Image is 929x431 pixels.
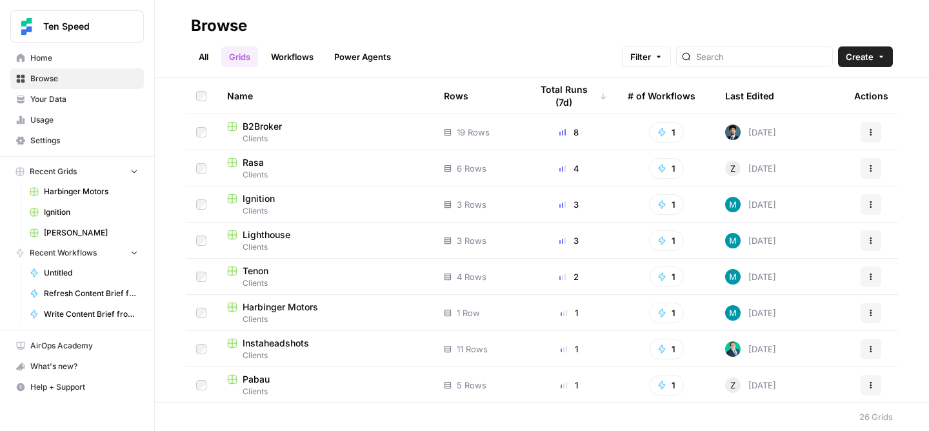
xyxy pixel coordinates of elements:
img: 9k9gt13slxq95qn7lcfsj5lxmi7v [725,233,741,248]
span: 3 Rows [457,234,486,247]
div: 3 [531,198,607,211]
span: Usage [30,114,138,126]
span: Ten Speed [43,20,121,33]
button: 1 [649,339,684,359]
a: Untitled [24,263,144,283]
div: Name [227,78,423,114]
a: LighthouseClients [227,228,423,253]
div: [DATE] [725,161,776,176]
button: Recent Workflows [10,243,144,263]
span: Clients [227,205,423,217]
button: Help + Support [10,377,144,397]
img: loq7q7lwz012dtl6ci9jrncps3v6 [725,341,741,357]
button: Create [838,46,893,67]
a: Browse [10,68,144,89]
a: RasaClients [227,156,423,181]
div: 2 [531,270,607,283]
img: akd5wg4rckfd5i9ckwsdbvxucqo9 [725,125,741,140]
a: Write Content Brief from Keyword [DEV] [24,304,144,325]
span: [PERSON_NAME] [44,227,138,239]
img: 9k9gt13slxq95qn7lcfsj5lxmi7v [725,269,741,285]
div: 1 [531,343,607,356]
span: Browse [30,73,138,85]
span: Recent Workflows [30,247,97,259]
span: Your Data [30,94,138,105]
div: 4 [531,162,607,175]
div: Last Edited [725,78,774,114]
a: Harbinger MotorsClients [227,301,423,325]
span: 5 Rows [457,379,486,392]
span: Ignition [243,192,275,205]
span: Help + Support [30,381,138,393]
a: Workflows [263,46,321,67]
span: 4 Rows [457,270,486,283]
span: Clients [227,133,423,145]
div: 8 [531,126,607,139]
div: [DATE] [725,125,776,140]
div: [DATE] [725,305,776,321]
span: Create [846,50,874,63]
div: Actions [854,78,888,114]
div: [DATE] [725,341,776,357]
a: Grids [221,46,258,67]
a: Home [10,48,144,68]
span: Home [30,52,138,64]
span: Instaheadshots [243,337,309,350]
a: All [191,46,216,67]
span: 11 Rows [457,343,488,356]
div: 26 Grids [859,410,893,423]
img: 9k9gt13slxq95qn7lcfsj5lxmi7v [725,305,741,321]
span: Untitled [44,267,138,279]
span: Z [730,162,735,175]
span: B2Broker [243,120,282,133]
span: Clients [227,350,423,361]
a: [PERSON_NAME] [24,223,144,243]
span: 3 Rows [457,198,486,211]
span: Clients [227,386,423,397]
a: Refresh Content Brief from Keyword [DEV] [24,283,144,304]
a: Usage [10,110,144,130]
div: [DATE] [725,377,776,393]
span: Clients [227,314,423,325]
button: 1 [649,230,684,251]
a: TenonClients [227,265,423,289]
button: What's new? [10,356,144,377]
span: Clients [227,277,423,289]
div: 1 [531,379,607,392]
span: Filter [630,50,651,63]
span: Write Content Brief from Keyword [DEV] [44,308,138,320]
button: 1 [649,266,684,287]
div: Browse [191,15,247,36]
a: B2BrokerClients [227,120,423,145]
button: 1 [649,194,684,215]
button: 1 [649,375,684,396]
input: Search [696,50,827,63]
a: PabauClients [227,373,423,397]
button: 1 [649,303,684,323]
span: Pabau [243,373,270,386]
a: Harbinger Motors [24,181,144,202]
span: Refresh Content Brief from Keyword [DEV] [44,288,138,299]
button: Workspace: Ten Speed [10,10,144,43]
span: Clients [227,169,423,181]
span: Harbinger Motors [44,186,138,197]
span: Harbinger Motors [243,301,318,314]
button: Filter [622,46,671,67]
a: Ignition [24,202,144,223]
div: What's new? [11,357,143,376]
a: Your Data [10,89,144,110]
button: 1 [649,158,684,179]
span: Ignition [44,206,138,218]
span: Tenon [243,265,268,277]
span: Lighthouse [243,228,290,241]
a: IgnitionClients [227,192,423,217]
a: AirOps Academy [10,336,144,356]
span: 19 Rows [457,126,490,139]
div: 3 [531,234,607,247]
div: [DATE] [725,269,776,285]
button: 1 [649,122,684,143]
div: [DATE] [725,233,776,248]
a: Settings [10,130,144,151]
span: 1 Row [457,306,480,319]
div: # of Workflows [628,78,695,114]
